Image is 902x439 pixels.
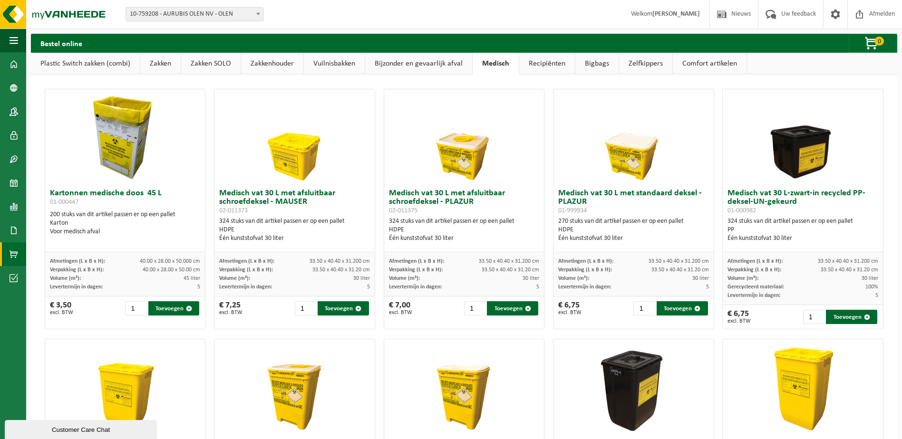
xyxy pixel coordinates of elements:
[558,258,613,264] span: Afmetingen (L x B x H):
[389,310,412,315] span: excl. BTW
[389,258,444,264] span: Afmetingen (L x B x H):
[50,189,201,208] h3: Kartonnen medische doos 45 L
[657,301,708,315] button: Toevoegen
[31,53,140,75] a: Plastic Switch zakken (combi)
[865,284,878,290] span: 100%
[417,89,512,184] img: 02-011375
[143,267,200,273] span: 40.00 x 28.00 x 50.00 cm
[727,226,878,234] div: PP
[295,301,317,315] input: 1
[304,53,365,75] a: Vuilnisbakken
[50,310,73,315] span: excl. BTW
[126,7,263,21] span: 10-759208 - AURUBIS OLEN NV - OLEN
[826,310,877,324] button: Toevoegen
[727,234,878,243] div: Één kunststofvat 30 liter
[389,276,420,281] span: Volume (m³):
[78,339,173,434] img: 02-011378
[464,301,486,315] input: 1
[219,189,370,215] h3: Medisch vat 30 L met afsluitbaar schroefdeksel - MAUSER
[197,284,200,290] span: 5
[673,53,747,75] a: Comfort artikelen
[219,234,370,243] div: Één kunststofvat 30 liter
[389,234,540,243] div: Één kunststofvat 30 liter
[389,226,540,234] div: HDPE
[219,267,273,273] span: Verpakking (L x B x H):
[312,267,370,273] span: 33.50 x 40.40 x 31.20 cm
[523,276,539,281] span: 30 liter
[727,267,781,273] span: Verpakking (L x B x H):
[727,217,878,243] div: 324 stuks van dit artikel passen er op een pallet
[473,53,519,75] a: Medisch
[126,8,263,21] span: 10-759208 - AURUBIS OLEN NV - OLEN
[367,284,370,290] span: 5
[219,301,242,315] div: € 7,25
[148,301,200,315] button: Toevoegen
[241,53,303,75] a: Zakkenhouder
[219,226,370,234] div: HDPE
[50,228,201,236] div: Voor medisch afval
[50,219,201,228] div: Karton
[50,276,81,281] span: Volume (m³):
[389,189,540,215] h3: Medisch vat 30 L met afsluitbaar schroefdeksel - PLAZUR
[389,217,540,243] div: 324 stuks van dit artikel passen er op een pallet
[5,418,159,439] iframe: chat widget
[389,284,442,290] span: Levertermijn in dagen:
[558,284,611,290] span: Levertermijn in dagen:
[353,276,370,281] span: 30 liter
[219,217,370,243] div: 324 stuks van dit artikel passen er op een pallet
[50,284,103,290] span: Levertermijn in dagen:
[219,276,250,281] span: Volume (m³):
[727,318,751,324] span: excl. BTW
[219,258,274,264] span: Afmetingen (L x B x H):
[558,301,582,315] div: € 6,75
[50,267,104,273] span: Verpakking (L x B x H):
[651,267,709,273] span: 33.50 x 40.40 x 31.20 cm
[875,293,878,298] span: 5
[184,276,200,281] span: 45 liter
[479,258,539,264] span: 33.50 x 40.40 x 31.200 cm
[50,258,105,264] span: Afmetingen (L x B x H):
[633,301,656,315] input: 1
[727,258,783,264] span: Afmetingen (L x B x H):
[536,284,539,290] span: 5
[862,276,878,281] span: 30 liter
[50,199,78,206] span: 01-000447
[727,189,878,215] h3: Medisch vat 30 L-zwart-in recycled PP-deksel-UN-gekeurd
[619,53,672,75] a: Zelfkippers
[652,10,700,18] strong: [PERSON_NAME]
[649,258,709,264] span: 33.50 x 40.40 x 31.200 cm
[389,267,443,273] span: Verpakking (L x B x H):
[821,267,878,273] span: 33.50 x 40.40 x 31.20 cm
[818,258,878,264] span: 33.50 x 40.40 x 31.200 cm
[586,89,681,184] img: 01-999934
[692,276,709,281] span: 30 liter
[558,226,709,234] div: HDPE
[417,339,512,434] img: 01-999935
[586,339,681,434] img: 01-000979
[558,267,612,273] span: Verpakking (L x B x H):
[558,276,589,281] span: Volume (m³):
[365,53,472,75] a: Bijzonder en gevaarlijk afval
[558,310,582,315] span: excl. BTW
[310,258,370,264] span: 33.50 x 40.40 x 31.200 cm
[727,276,758,281] span: Volume (m³):
[140,53,181,75] a: Zakken
[558,189,709,215] h3: Medisch vat 30 L met standaard deksel - PLAZUR
[140,258,200,264] span: 40.00 x 28.00 x 50.000 cm
[727,207,756,214] span: 01-000982
[219,310,242,315] span: excl. BTW
[487,301,538,315] button: Toevoegen
[803,310,825,324] input: 1
[318,301,369,315] button: Toevoegen
[727,310,751,324] div: € 6,75
[389,301,412,315] div: € 7,00
[482,267,539,273] span: 33.50 x 40.40 x 31.20 cm
[727,284,784,290] span: Gerecycleerd materiaal:
[247,89,342,184] img: 02-011373
[519,53,575,75] a: Recipiënten
[575,53,619,75] a: Bigbags
[50,210,201,236] div: 200 stuks van dit artikel passen er op een pallet
[558,234,709,243] div: Één kunststofvat 30 liter
[756,89,851,184] img: 01-000982
[247,339,342,434] img: 02-011377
